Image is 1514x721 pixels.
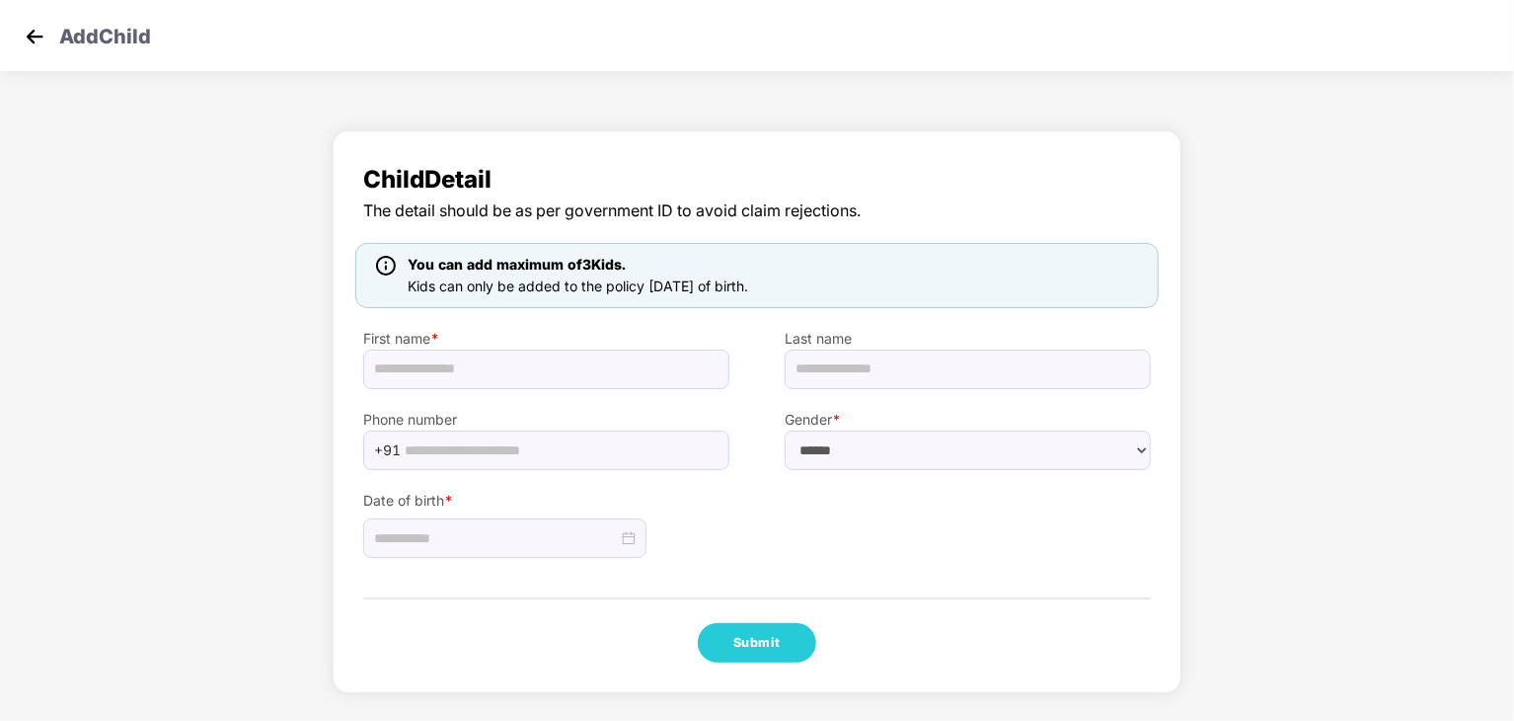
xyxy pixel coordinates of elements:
[374,436,401,465] span: +91
[20,22,49,51] img: svg+xml;base64,PHN2ZyB4bWxucz0iaHR0cDovL3d3dy53My5vcmcvMjAwMC9zdmciIHdpZHRoPSIzMCIgaGVpZ2h0PSIzMC...
[376,256,396,276] img: icon
[785,328,1151,350] label: Last name
[363,490,729,512] label: Date of birth
[363,328,729,350] label: First name
[59,22,151,45] p: Add Child
[363,409,729,431] label: Phone number
[408,278,748,294] span: Kids can only be added to the policy [DATE] of birth.
[408,256,626,273] span: You can add maximum of 3 Kids.
[363,199,1151,223] span: The detail should be as per government ID to avoid claim rejections.
[698,623,816,663] button: Submit
[785,409,1151,431] label: Gender
[363,161,1151,199] span: Child Detail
